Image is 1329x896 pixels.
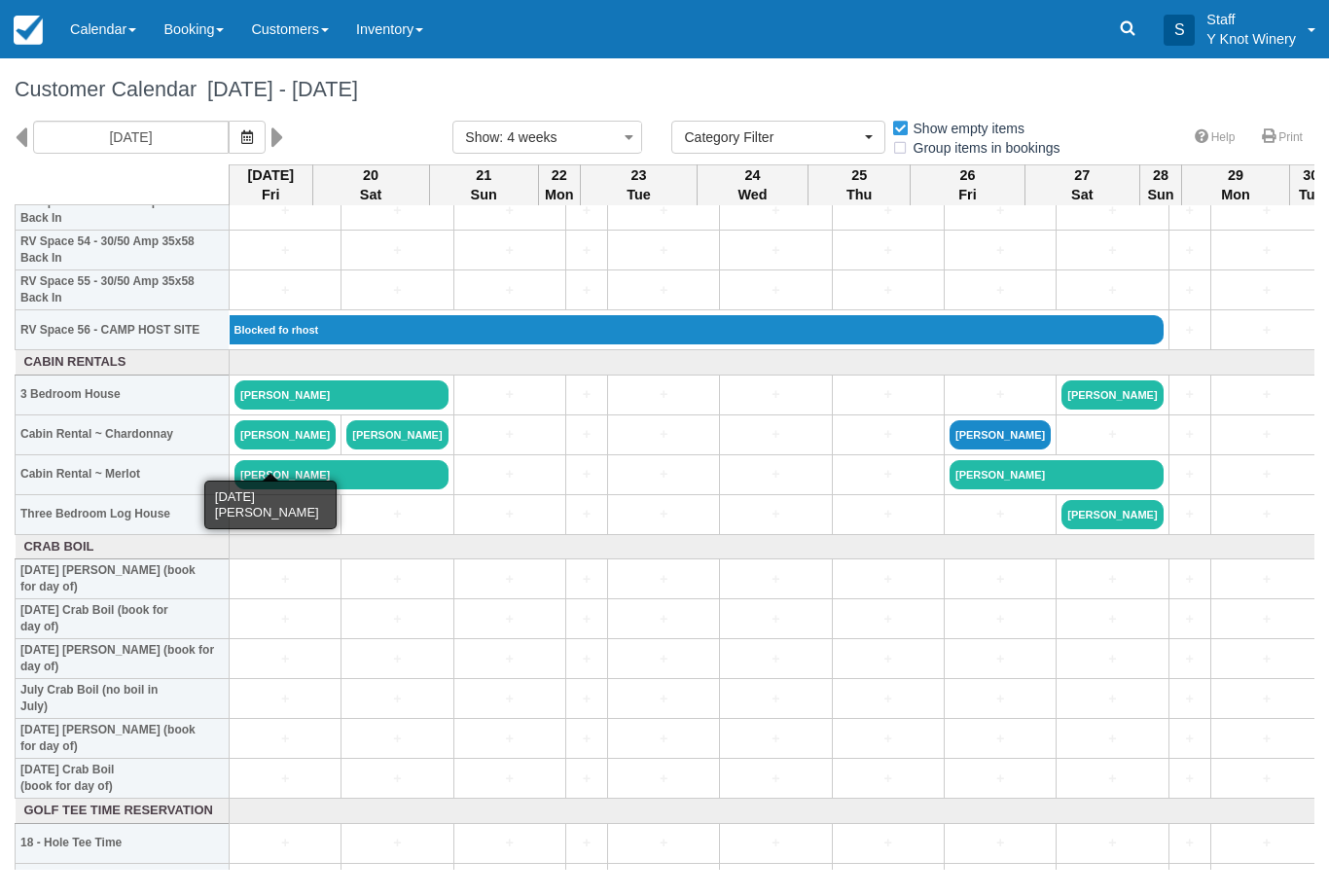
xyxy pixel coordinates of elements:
[459,649,560,669] a: +
[1174,729,1205,749] a: +
[838,769,939,789] a: +
[346,649,448,669] a: +
[346,240,448,261] a: +
[459,280,560,301] a: +
[346,569,448,590] a: +
[613,609,714,629] a: +
[838,424,939,445] a: +
[725,384,826,405] a: +
[16,599,230,639] th: [DATE] Crab Boil (book for day of)
[16,679,230,719] th: July Crab Boil (no boil in July)
[346,609,448,629] a: +
[234,833,336,853] a: +
[1174,609,1205,629] a: +
[725,649,826,669] a: +
[613,833,714,853] a: +
[911,164,1024,205] th: 26 Fri
[613,769,714,789] a: +
[499,129,557,145] span: : 4 weeks
[950,689,1051,709] a: +
[725,729,826,749] a: +
[1174,320,1205,340] a: +
[1061,240,1163,261] a: +
[725,504,826,524] a: +
[571,504,602,524] a: +
[197,77,358,101] span: [DATE] - [DATE]
[459,769,560,789] a: +
[725,240,826,261] a: +
[725,689,826,709] a: +
[20,538,225,556] a: Crab Boil
[613,729,714,749] a: +
[1061,280,1163,301] a: +
[571,833,602,853] a: +
[725,280,826,301] a: +
[1139,164,1181,205] th: 28 Sun
[1174,200,1205,221] a: +
[1174,769,1205,789] a: +
[725,833,826,853] a: +
[613,689,714,709] a: +
[234,609,336,629] a: +
[346,689,448,709] a: +
[234,769,336,789] a: +
[891,140,1076,154] span: Group items in bookings
[891,114,1037,143] label: Show empty items
[1216,200,1317,221] a: +
[950,240,1051,261] a: +
[613,280,714,301] a: +
[1174,504,1205,524] a: +
[312,164,429,205] th: 20 Sat
[838,464,939,484] a: +
[838,200,939,221] a: +
[571,384,602,405] a: +
[1174,280,1205,301] a: +
[16,375,230,414] th: 3 Bedroom House
[1174,240,1205,261] a: +
[1216,504,1317,524] a: +
[346,769,448,789] a: +
[234,280,336,301] a: +
[234,200,336,221] a: +
[1216,320,1317,340] a: +
[838,504,939,524] a: +
[1216,464,1317,484] a: +
[1216,569,1317,590] a: +
[613,240,714,261] a: +
[1061,769,1163,789] a: +
[234,649,336,669] a: +
[1174,464,1205,484] a: +
[234,569,336,590] a: +
[1024,164,1139,205] th: 27 Sat
[950,729,1051,749] a: +
[571,729,602,749] a: +
[838,609,939,629] a: +
[459,609,560,629] a: +
[15,78,1314,101] h1: Customer Calendar
[16,454,230,494] th: Cabin Rental ~ Merlot
[1216,769,1317,789] a: +
[1183,124,1247,152] a: Help
[234,460,449,489] a: [PERSON_NAME]
[459,689,560,709] a: +
[891,133,1073,162] label: Group items in bookings
[346,504,448,524] a: +
[1216,729,1317,749] a: +
[1216,384,1317,405] a: +
[16,191,230,231] th: RV Space 53 - 30/50 Amp 35x58 Back In
[838,280,939,301] a: +
[725,769,826,789] a: +
[1216,609,1317,629] a: +
[684,127,860,147] span: Category Filter
[1174,384,1205,405] a: +
[571,569,602,590] a: +
[950,420,1051,449] a: [PERSON_NAME]
[459,569,560,590] a: +
[1061,729,1163,749] a: +
[346,833,448,853] a: +
[1164,15,1195,46] div: S
[725,609,826,629] a: +
[725,200,826,221] a: +
[838,569,939,590] a: +
[613,569,714,590] a: +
